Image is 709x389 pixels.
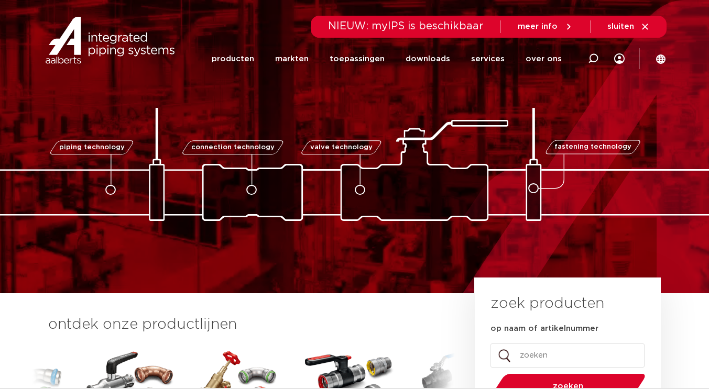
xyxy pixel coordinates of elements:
span: NIEUW: myIPS is beschikbaar [328,21,484,31]
h3: ontdek onze productlijnen [48,314,439,335]
a: sluiten [607,22,650,31]
a: markten [275,38,309,80]
label: op naam of artikelnummer [490,324,598,334]
span: sluiten [607,23,634,30]
span: connection technology [191,144,274,151]
input: zoeken [490,343,645,368]
a: toepassingen [330,38,385,80]
a: meer info [518,22,573,31]
a: over ons [526,38,562,80]
nav: Menu [212,38,562,80]
a: services [471,38,505,80]
span: fastening technology [554,144,631,151]
div: my IPS [614,38,625,80]
span: valve technology [310,144,373,151]
span: piping technology [59,144,125,151]
span: meer info [518,23,558,30]
h3: zoek producten [490,293,604,314]
a: downloads [406,38,450,80]
a: producten [212,38,254,80]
